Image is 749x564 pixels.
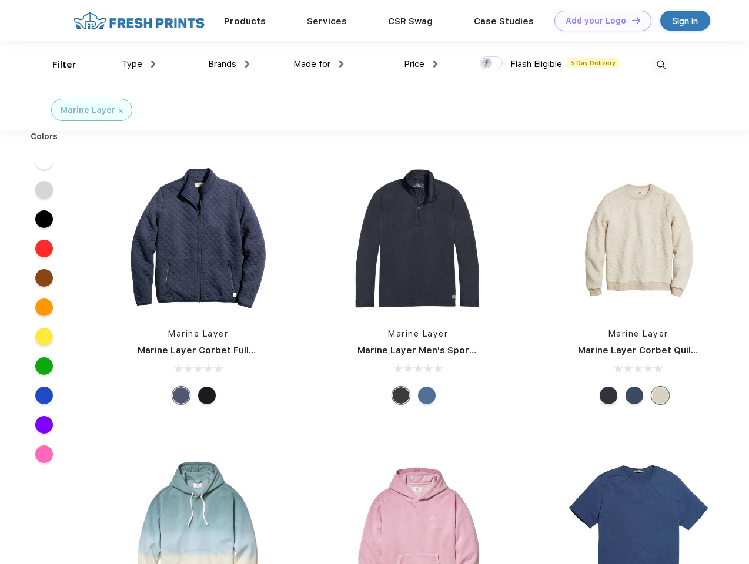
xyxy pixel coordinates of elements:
[172,387,190,404] div: Navy
[168,329,228,338] a: Marine Layer
[673,14,698,28] div: Sign in
[388,329,448,338] a: Marine Layer
[510,59,562,69] span: Flash Eligible
[138,345,300,355] a: Marine Layer Corbet Full-Zip Jacket
[608,329,668,338] a: Marine Layer
[404,59,424,69] span: Price
[70,11,208,31] img: fo%20logo%202.webp
[224,16,266,26] a: Products
[339,61,343,68] img: dropdown.png
[418,387,436,404] div: Deep Denim
[122,59,142,69] span: Type
[357,345,528,355] a: Marine Layer Men's Sport Quarter Zip
[600,387,617,404] div: Charcoal
[388,16,433,26] a: CSR Swag
[651,387,669,404] div: Oat Heather
[626,387,643,404] div: Navy Heather
[61,104,115,116] div: Marine Layer
[119,109,123,113] img: filter_cancel.svg
[632,17,640,23] img: DT
[307,16,347,26] a: Services
[151,61,155,68] img: dropdown.png
[22,130,67,143] div: Colors
[660,11,710,31] a: Sign in
[198,387,216,404] div: Black
[120,160,276,316] img: func=resize&h=266
[293,59,330,69] span: Made for
[245,61,249,68] img: dropdown.png
[566,16,626,26] div: Add your Logo
[567,58,619,68] span: 5 Day Delivery
[208,59,236,69] span: Brands
[433,61,437,68] img: dropdown.png
[52,58,76,72] div: Filter
[651,55,671,75] img: desktop_search.svg
[392,387,410,404] div: Charcoal
[340,160,496,316] img: func=resize&h=266
[560,160,717,316] img: func=resize&h=266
